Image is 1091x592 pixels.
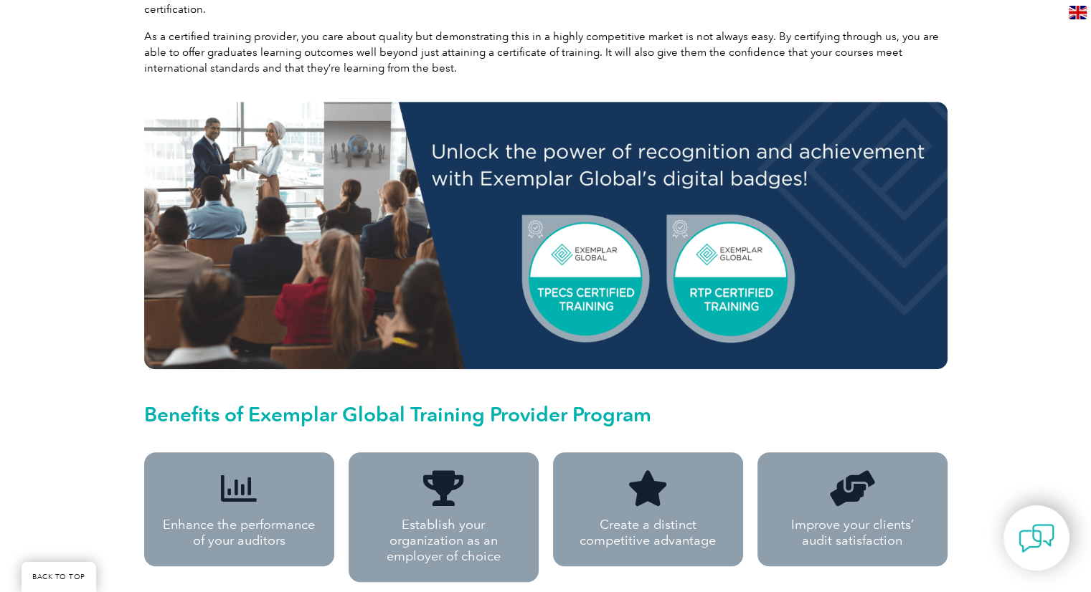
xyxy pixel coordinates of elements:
a: BACK TO TOP [22,562,96,592]
h2: Benefits of Exemplar Global Training Provider Program [144,403,948,426]
img: en [1069,6,1087,19]
p: Create a distinct competitive advantage [571,517,725,548]
img: training providers [144,102,948,369]
p: Improve your clients’ audit satisfaction [775,517,930,548]
img: contact-chat.png [1019,520,1054,556]
p: Establish your organization as an employer of choice [364,517,523,564]
p: Enhance the performance of your auditors [162,517,316,548]
p: As a certified training provider, you care about quality but demonstrating this in a highly compe... [144,29,948,76]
